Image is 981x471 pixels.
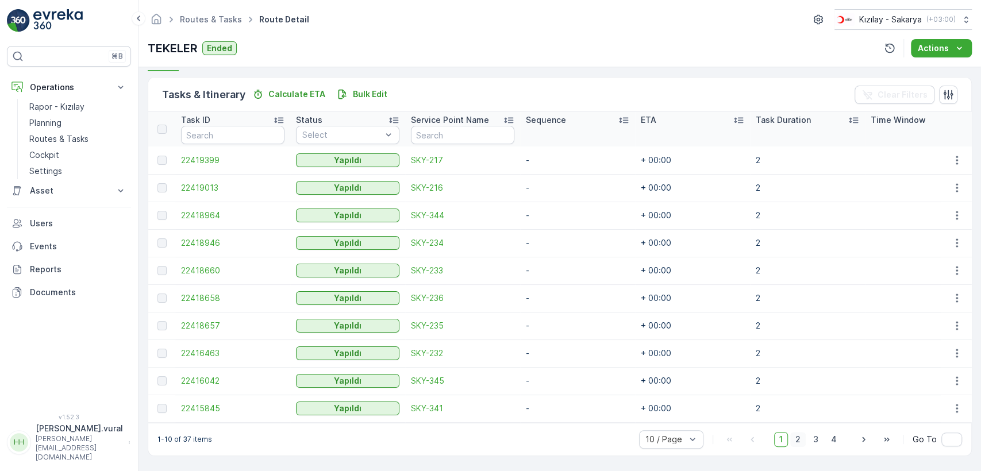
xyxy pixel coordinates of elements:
a: SKY-341 [411,403,514,414]
span: 4 [826,432,842,447]
p: Select [302,129,382,141]
span: v 1.52.3 [7,414,131,420]
p: Clear Filters [878,89,928,101]
a: SKY-344 [411,210,514,221]
p: 2 [756,210,859,221]
a: Settings [25,163,131,179]
td: + 00:00 [635,395,750,422]
span: 3 [808,432,824,447]
a: Cockpit [25,147,131,163]
td: - [520,202,635,229]
div: Toggle Row Selected [157,156,167,165]
td: + 00:00 [635,339,750,367]
a: Documents [7,281,131,304]
p: Users [30,218,126,229]
td: - [520,284,635,312]
p: 2 [756,237,859,249]
span: 22416042 [181,375,284,387]
td: - [520,146,635,174]
span: Route Detail [257,14,311,25]
td: - [520,312,635,339]
button: HH[PERSON_NAME].vural[PERSON_NAME][EMAIL_ADDRESS][DOMAIN_NAME] [7,423,131,462]
a: Events [7,235,131,258]
p: Yapıldı [334,375,361,387]
span: 22419399 [181,155,284,166]
button: Yapıldı [296,264,399,277]
button: Ended [202,41,237,55]
p: Tasks & Itinerary [162,87,245,103]
div: Toggle Row Selected [157,321,167,330]
p: Events [30,241,126,252]
span: 22418658 [181,292,284,304]
td: - [520,395,635,422]
a: Users [7,212,131,235]
button: Yapıldı [296,319,399,333]
div: HH [10,433,28,451]
span: 22418964 [181,210,284,221]
a: SKY-217 [411,155,514,166]
span: 1 [774,432,788,447]
p: Actions [918,43,949,54]
p: Bulk Edit [353,88,387,100]
p: Settings [29,165,62,177]
p: Time Window [871,114,926,126]
p: Ended [207,43,232,54]
button: Yapıldı [296,181,399,195]
p: Operations [30,82,108,93]
button: Yapıldı [296,291,399,305]
button: Yapıldı [296,153,399,167]
button: Calculate ETA [248,87,330,101]
img: k%C4%B1z%C4%B1lay_DTAvauz.png [834,13,855,26]
p: Task Duration [756,114,811,126]
p: Yapıldı [334,182,361,194]
div: Toggle Row Selected [157,294,167,303]
span: 22415845 [181,403,284,414]
a: SKY-233 [411,265,514,276]
td: + 00:00 [635,257,750,284]
p: 2 [756,292,859,304]
p: Routes & Tasks [29,133,89,145]
a: Reports [7,258,131,281]
span: SKY-232 [411,348,514,359]
p: Sequence [526,114,566,126]
p: Reports [30,264,126,275]
button: Yapıldı [296,401,399,415]
a: 22418660 [181,265,284,276]
p: 2 [756,348,859,359]
p: Planning [29,117,61,129]
div: Toggle Row Selected [157,211,167,220]
p: Yapıldı [334,320,361,331]
img: logo_light-DOdMpM7g.png [33,9,83,32]
a: 22418946 [181,237,284,249]
p: 2 [756,375,859,387]
td: + 00:00 [635,174,750,202]
a: Rapor - Kızılay [25,99,131,115]
p: 2 [756,265,859,276]
a: 22419013 [181,182,284,194]
a: SKY-234 [411,237,514,249]
p: 2 [756,403,859,414]
a: 22416463 [181,348,284,359]
p: 2 [756,320,859,331]
p: Yapıldı [334,237,361,249]
button: Clear Filters [855,86,934,104]
a: Routes & Tasks [180,14,242,24]
td: - [520,339,635,367]
p: Task ID [181,114,210,126]
p: ETA [641,114,656,126]
a: SKY-236 [411,292,514,304]
span: SKY-216 [411,182,514,194]
span: 22418657 [181,320,284,331]
p: Cockpit [29,149,59,161]
span: SKY-345 [411,375,514,387]
td: - [520,367,635,395]
button: Asset [7,179,131,202]
span: 2 [790,432,806,447]
td: + 00:00 [635,202,750,229]
p: 1-10 of 37 items [157,435,212,444]
div: Toggle Row Selected [157,183,167,192]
